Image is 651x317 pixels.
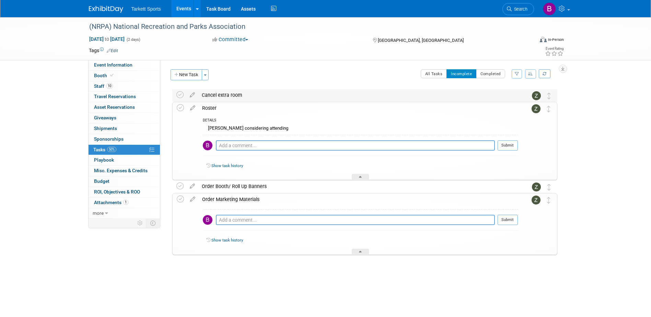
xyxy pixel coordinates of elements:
[198,89,518,101] div: Cancel extra room
[146,219,160,227] td: Toggle Event Tabs
[203,124,518,134] div: [PERSON_NAME] considering attending
[94,62,132,68] span: Event Information
[199,193,518,205] div: Order Marketing Materials
[89,134,160,144] a: Sponsorships
[107,147,116,152] span: 50%
[545,47,563,50] div: Event Rating
[89,166,160,176] a: Misc. Expenses & Credits
[89,113,160,123] a: Giveaways
[548,37,564,42] div: In-Person
[203,215,212,225] img: Bryson Hopper
[211,163,243,168] a: Show task history
[378,38,464,43] span: [GEOGRAPHIC_DATA], [GEOGRAPHIC_DATA]
[94,157,114,163] span: Playbook
[498,140,518,151] button: Submit
[93,147,116,152] span: Tasks
[89,155,160,165] a: Playbook
[547,197,550,203] i: Move task
[89,36,125,42] span: [DATE] [DATE]
[94,83,113,89] span: Staff
[532,183,541,191] img: Zak Sigler
[89,187,160,197] a: ROI, Objectives & ROO
[94,115,116,120] span: Giveaways
[539,69,550,78] a: Refresh
[107,48,118,53] a: Edit
[211,238,243,243] a: Show task history
[89,124,160,134] a: Shipments
[94,126,117,131] span: Shipments
[126,37,140,42] span: (2 days)
[104,36,110,42] span: to
[512,7,527,12] span: Search
[532,104,540,113] img: Zak Sigler
[203,118,518,124] div: DETAILS
[198,180,518,192] div: Order Booth/ Roll Up Banners
[446,69,476,78] button: Incomplete
[89,47,118,54] td: Tags
[89,92,160,102] a: Travel Reservations
[186,92,198,98] a: edit
[110,73,114,77] i: Booth reservation complete
[186,183,198,189] a: edit
[89,208,160,219] a: more
[89,145,160,155] a: Tasks50%
[93,210,104,216] span: more
[543,2,556,15] img: Bryson Hopper
[94,189,140,195] span: ROI, Objectives & ROO
[171,69,202,80] button: New Task
[532,91,541,100] img: Zak Sigler
[94,200,128,205] span: Attachments
[547,184,551,190] i: Move task
[89,176,160,187] a: Budget
[94,178,109,184] span: Budget
[89,60,160,70] a: Event Information
[199,102,518,114] div: Roster
[89,81,160,92] a: Staff10
[547,106,550,112] i: Move task
[421,69,447,78] button: All Tasks
[89,102,160,113] a: Asset Reservations
[187,105,199,111] a: edit
[187,196,199,202] a: edit
[203,141,212,150] img: Bryson Hopper
[131,6,161,12] span: Tarkett Sports
[89,71,160,81] a: Booth
[87,21,524,33] div: (NRPA) National Recreation and Parks Association
[94,94,136,99] span: Travel Reservations
[532,196,540,204] img: Zak Sigler
[94,104,135,110] span: Asset Reservations
[493,36,564,46] div: Event Format
[498,215,518,225] button: Submit
[134,219,146,227] td: Personalize Event Tab Strip
[94,136,124,142] span: Sponsorships
[476,69,505,78] button: Completed
[94,168,148,173] span: Misc. Expenses & Credits
[547,93,551,99] i: Move task
[89,6,123,13] img: ExhibitDay
[210,36,251,43] button: Committed
[540,37,547,42] img: Format-Inperson.png
[94,73,115,78] span: Booth
[502,3,534,15] a: Search
[123,200,128,205] span: 1
[89,198,160,208] a: Attachments1
[106,83,113,89] span: 10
